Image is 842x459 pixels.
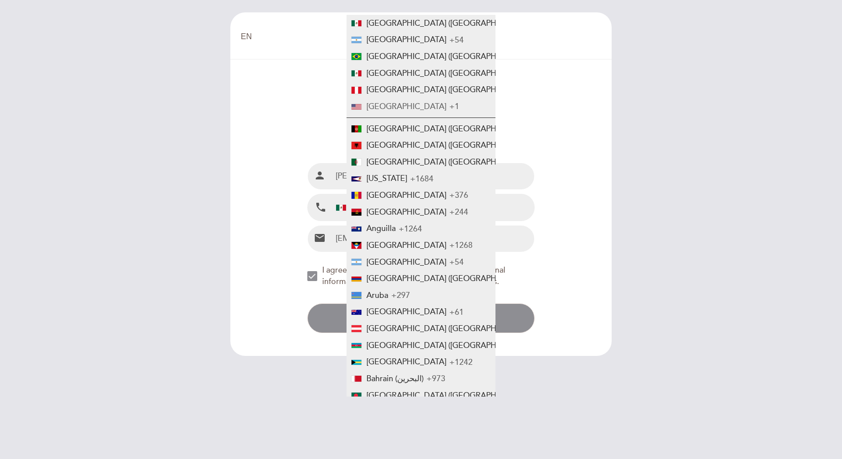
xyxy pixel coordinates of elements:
span: [GEOGRAPHIC_DATA] [366,102,446,112]
span: [GEOGRAPHIC_DATA] ([GEOGRAPHIC_DATA]) [366,324,532,334]
span: +1268 [449,240,473,250]
span: +1684 [410,173,433,183]
span: [GEOGRAPHIC_DATA] ([GEOGRAPHIC_DATA]) [366,341,532,350]
span: [GEOGRAPHIC_DATA] (‫[GEOGRAPHIC_DATA]‬‎) [366,157,532,167]
span: +1 [449,102,459,112]
span: [GEOGRAPHIC_DATA] [366,35,446,45]
span: Aruba [366,290,388,300]
i: person [314,170,326,181]
span: [GEOGRAPHIC_DATA] [366,307,446,317]
span: [GEOGRAPHIC_DATA] ([GEOGRAPHIC_DATA]) [366,68,532,78]
div: Mexico (México): +52 [332,195,382,220]
span: +244 [449,207,468,217]
span: +297 [391,290,410,300]
button: email Sign up [307,303,535,333]
input: Email [332,226,535,252]
div: Sign up with [307,67,535,87]
span: [GEOGRAPHIC_DATA] ([GEOGRAPHIC_DATA]) [366,18,532,28]
span: Anguilla [366,224,396,233]
i: email [314,232,326,244]
span: +54 [449,257,464,267]
span: I agree that the restaurant may send me occasional information about special events or celebrations. [322,265,505,287]
span: +54 [449,35,464,45]
span: [US_STATE] [366,173,407,183]
md-checkbox: NEW_MODAL_AGREE_RESTAURANT_SEND_OCCASIONAL_INFO [307,265,535,287]
span: [GEOGRAPHIC_DATA] ([GEOGRAPHIC_DATA]) [366,274,532,284]
span: [GEOGRAPHIC_DATA] (‫[GEOGRAPHIC_DATA]‬‎) [366,124,532,134]
span: [GEOGRAPHIC_DATA] [366,240,446,250]
span: [GEOGRAPHIC_DATA] ([GEOGRAPHIC_DATA]) [366,85,532,95]
span: [GEOGRAPHIC_DATA] ([GEOGRAPHIC_DATA]) [366,140,532,150]
span: +61 [449,307,464,317]
span: [GEOGRAPHIC_DATA] [366,190,446,200]
span: [GEOGRAPHIC_DATA] ([GEOGRAPHIC_DATA]) [366,52,532,61]
span: +1264 [399,224,422,233]
span: [GEOGRAPHIC_DATA] [366,207,446,217]
span: [GEOGRAPHIC_DATA] [366,257,446,267]
span: +376 [449,190,468,200]
div: +52 [336,201,366,214]
i: local_phone [315,201,327,214]
input: Name and surname [332,163,535,189]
